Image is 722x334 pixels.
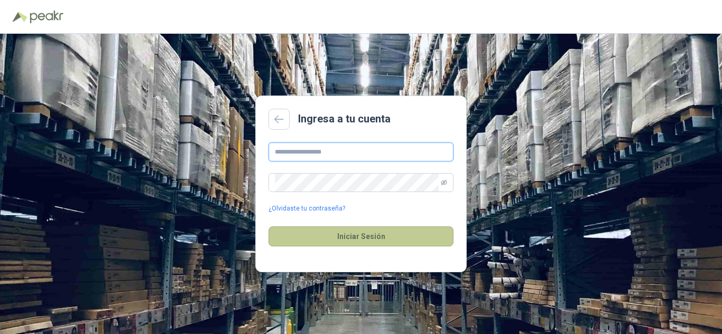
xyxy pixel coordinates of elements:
span: eye-invisible [441,179,447,186]
img: Peakr [30,11,63,23]
img: Logo [13,12,27,22]
a: ¿Olvidaste tu contraseña? [269,204,345,214]
h2: Ingresa a tu cuenta [298,111,391,127]
button: Iniciar Sesión [269,226,453,246]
